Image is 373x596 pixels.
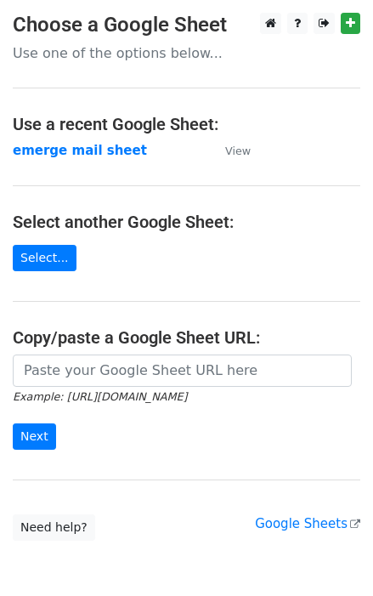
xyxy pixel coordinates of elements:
[13,423,56,450] input: Next
[13,143,147,158] a: emerge mail sheet
[13,390,187,403] small: Example: [URL][DOMAIN_NAME]
[13,355,352,387] input: Paste your Google Sheet URL here
[255,516,360,531] a: Google Sheets
[13,245,76,271] a: Select...
[13,44,360,62] p: Use one of the options below...
[13,327,360,348] h4: Copy/paste a Google Sheet URL:
[13,114,360,134] h4: Use a recent Google Sheet:
[225,145,251,157] small: View
[13,514,95,541] a: Need help?
[13,13,360,37] h3: Choose a Google Sheet
[208,143,251,158] a: View
[13,212,360,232] h4: Select another Google Sheet:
